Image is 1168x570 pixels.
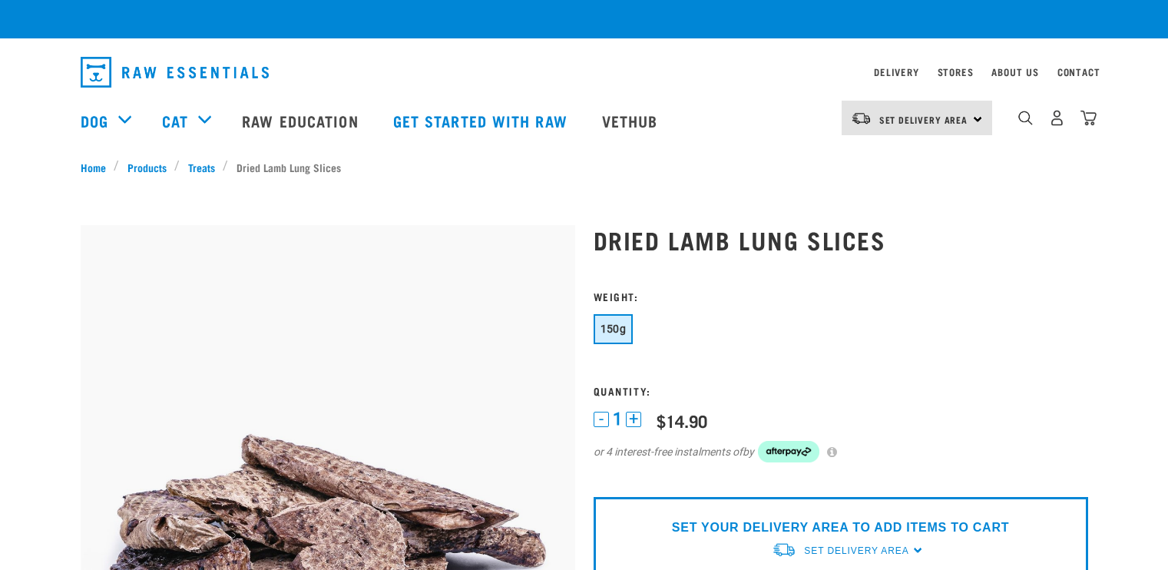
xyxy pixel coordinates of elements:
[991,69,1038,75] a: About Us
[1057,69,1100,75] a: Contact
[626,412,641,427] button: +
[938,69,974,75] a: Stores
[162,109,188,132] a: Cat
[378,90,587,151] a: Get started with Raw
[81,159,114,175] a: Home
[1018,111,1033,125] img: home-icon-1@2x.png
[601,323,627,335] span: 150g
[874,69,918,75] a: Delivery
[594,226,1088,254] h1: Dried Lamb Lung Slices
[227,90,377,151] a: Raw Education
[594,441,1088,462] div: or 4 interest-free instalments of by
[1080,110,1097,126] img: home-icon@2x.png
[804,545,908,556] span: Set Delivery Area
[879,117,968,122] span: Set Delivery Area
[851,111,872,125] img: van-moving.png
[1049,110,1065,126] img: user.png
[657,411,707,430] div: $14.90
[594,290,1088,302] h3: Weight:
[81,109,108,132] a: Dog
[594,385,1088,396] h3: Quantity:
[81,159,1088,175] nav: breadcrumbs
[672,519,1009,537] p: SET YOUR DELIVERY AREA TO ADD ITEMS TO CART
[81,57,269,88] img: Raw Essentials Logo
[758,441,819,462] img: Afterpay
[772,542,796,558] img: van-moving.png
[613,411,622,427] span: 1
[119,159,174,175] a: Products
[68,51,1100,94] nav: dropdown navigation
[594,314,634,344] button: 150g
[180,159,223,175] a: Treats
[587,90,677,151] a: Vethub
[594,412,609,427] button: -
